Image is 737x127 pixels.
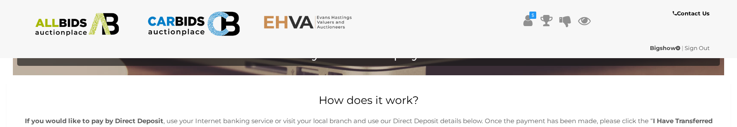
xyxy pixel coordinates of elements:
[685,44,710,51] a: Sign Out
[9,95,728,106] h2: How does it work?
[521,13,534,28] a: $
[25,117,163,125] b: If you would like to pay by Direct Deposit
[650,44,682,51] a: Bigshow
[673,9,712,18] a: Contact Us
[147,9,240,39] img: CARBIDS.com.au
[673,10,710,17] b: Contact Us
[21,44,716,61] h4: History of online payments
[263,15,356,29] img: EHVA.com.au
[682,44,683,51] span: |
[529,12,536,19] i: $
[650,44,680,51] strong: Bigshow
[30,13,124,36] img: ALLBIDS.com.au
